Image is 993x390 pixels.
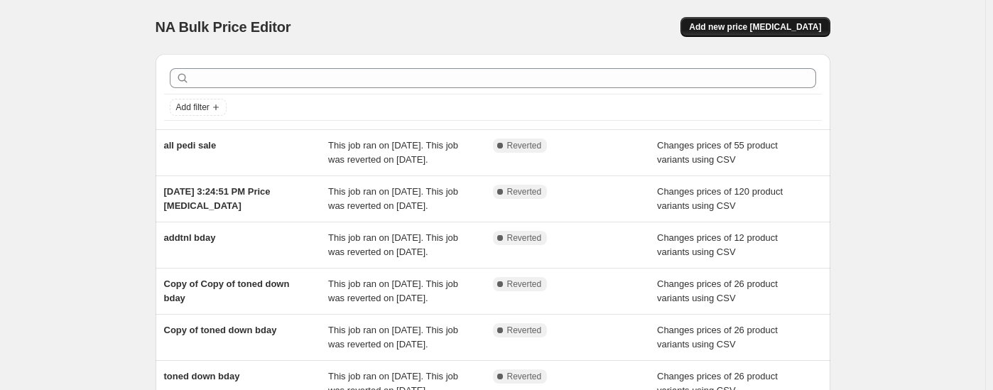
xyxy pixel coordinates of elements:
[689,21,821,33] span: Add new price [MEDICAL_DATA]
[507,371,542,382] span: Reverted
[164,278,290,303] span: Copy of Copy of toned down bday
[164,232,216,243] span: addtnl bday
[657,232,778,257] span: Changes prices of 12 product variants using CSV
[328,232,458,257] span: This job ran on [DATE]. This job was reverted on [DATE].
[657,325,778,350] span: Changes prices of 26 product variants using CSV
[507,278,542,290] span: Reverted
[657,278,778,303] span: Changes prices of 26 product variants using CSV
[164,371,240,381] span: toned down bday
[328,186,458,211] span: This job ran on [DATE]. This job was reverted on [DATE].
[507,186,542,197] span: Reverted
[680,17,830,37] button: Add new price [MEDICAL_DATA]
[176,102,210,113] span: Add filter
[328,278,458,303] span: This job ran on [DATE]. This job was reverted on [DATE].
[156,19,291,35] span: NA Bulk Price Editor
[164,140,217,151] span: all pedi sale
[507,232,542,244] span: Reverted
[507,325,542,336] span: Reverted
[328,325,458,350] span: This job ran on [DATE]. This job was reverted on [DATE].
[657,186,783,211] span: Changes prices of 120 product variants using CSV
[164,325,277,335] span: Copy of toned down bday
[164,186,271,211] span: [DATE] 3:24:51 PM Price [MEDICAL_DATA]
[657,140,778,165] span: Changes prices of 55 product variants using CSV
[507,140,542,151] span: Reverted
[170,99,227,116] button: Add filter
[328,140,458,165] span: This job ran on [DATE]. This job was reverted on [DATE].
